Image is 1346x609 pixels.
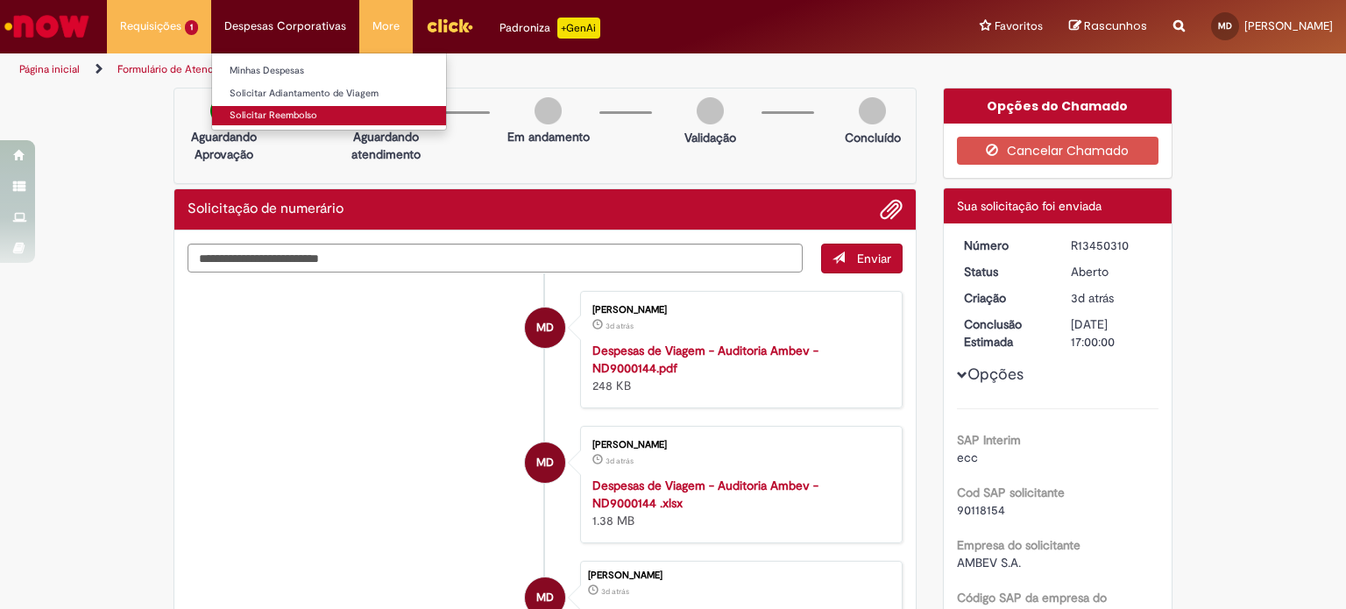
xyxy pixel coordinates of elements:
span: 3d atrás [1071,290,1114,306]
div: Aberto [1071,263,1152,280]
a: Despesas de Viagem - Auditoria Ambev - ND9000144.pdf [592,343,818,376]
ul: Trilhas de página [13,53,884,86]
span: MD [536,442,554,484]
div: Mariana Martins Duque [525,308,565,348]
h2: Solicitação de numerário Histórico de tíquete [188,202,344,217]
div: 1.38 MB [592,477,884,529]
div: [PERSON_NAME] [588,570,893,581]
span: 1 [185,20,198,35]
p: Aguardando atendimento [344,128,429,163]
div: [PERSON_NAME] [592,440,884,450]
div: Opções do Chamado [944,89,1172,124]
b: SAP Interim [957,432,1021,448]
a: Despesas de Viagem - Auditoria Ambev - ND9000144 .xlsx [592,478,818,511]
div: Mariana Martins Duque [525,443,565,483]
button: Adicionar anexos [880,198,903,221]
div: 26/08/2025 19:46:40 [1071,289,1152,307]
textarea: Digite sua mensagem aqui... [188,244,803,273]
span: ecc [957,450,978,465]
a: Página inicial [19,62,80,76]
span: Despesas Corporativas [224,18,346,35]
dt: Criação [951,289,1059,307]
dt: Status [951,263,1059,280]
a: Minhas Despesas [212,61,446,81]
span: More [372,18,400,35]
time: 26/08/2025 19:46:31 [606,456,634,466]
span: Requisições [120,18,181,35]
span: 90118154 [957,502,1005,518]
a: Formulário de Atendimento [117,62,247,76]
p: Em andamento [507,128,590,145]
span: [PERSON_NAME] [1244,18,1333,33]
span: 3d atrás [606,321,634,331]
a: Solicitar Reembolso [212,106,446,125]
p: Aguardando Aprovação [181,128,266,163]
a: Solicitar Adiantamento de Viagem [212,84,446,103]
img: ServiceNow [2,9,92,44]
span: Enviar [857,251,891,266]
b: Cod SAP solicitante [957,485,1065,500]
dt: Conclusão Estimada [951,315,1059,351]
span: Rascunhos [1084,18,1147,34]
div: [DATE] 17:00:00 [1071,315,1152,351]
p: Concluído [845,129,901,146]
a: Rascunhos [1069,18,1147,35]
time: 26/08/2025 19:46:40 [1071,290,1114,306]
dt: Número [951,237,1059,254]
img: img-circle-grey.png [859,97,886,124]
ul: Despesas Corporativas [211,53,447,131]
img: img-circle-grey.png [697,97,724,124]
span: MD [1218,20,1232,32]
div: R13450310 [1071,237,1152,254]
span: MD [536,307,554,349]
span: Favoritos [995,18,1043,35]
span: 3d atrás [601,586,629,597]
div: [PERSON_NAME] [592,305,884,315]
time: 26/08/2025 19:46:31 [606,321,634,331]
p: +GenAi [557,18,600,39]
span: 3d atrás [606,456,634,466]
button: Cancelar Chamado [957,137,1159,165]
div: Padroniza [499,18,600,39]
span: Sua solicitação foi enviada [957,198,1102,214]
img: img-circle-grey.png [535,97,562,124]
div: 248 KB [592,342,884,394]
p: Validação [684,129,736,146]
button: Enviar [821,244,903,273]
time: 26/08/2025 19:46:40 [601,586,629,597]
span: AMBEV S.A. [957,555,1021,570]
img: click_logo_yellow_360x200.png [426,12,473,39]
b: Empresa do solicitante [957,537,1080,553]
